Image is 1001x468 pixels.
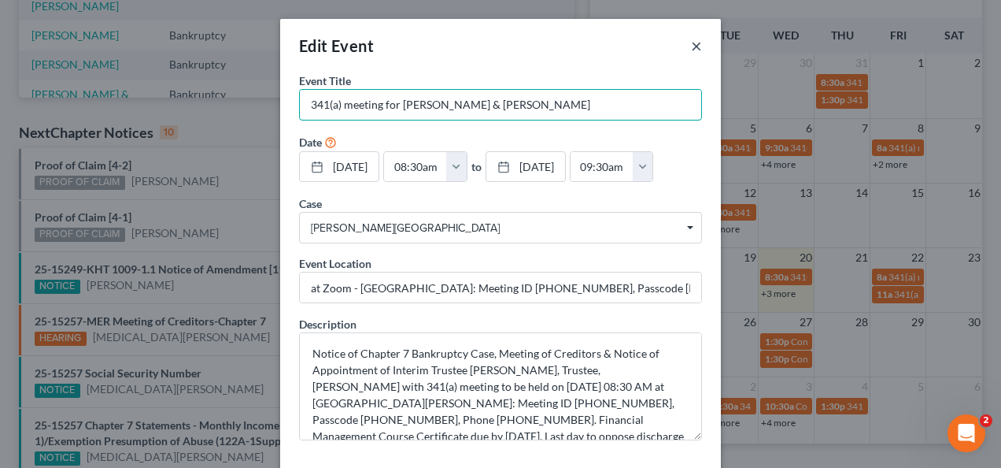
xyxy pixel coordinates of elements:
a: [DATE] [300,152,379,182]
button: × [691,36,702,55]
input: Enter event name... [300,90,701,120]
input: Enter location... [300,273,701,303]
input: -- : -- [384,152,447,182]
input: -- : -- [571,152,633,182]
span: 2 [980,414,992,427]
span: [PERSON_NAME][GEOGRAPHIC_DATA] [311,220,690,236]
span: Select box activate [299,212,702,243]
label: Event Location [299,255,371,272]
label: to [471,158,482,175]
iframe: Intercom live chat [947,414,985,452]
a: [DATE] [486,152,565,182]
span: Event Title [299,74,351,87]
span: Edit Event [299,36,374,55]
label: Date [299,134,322,150]
label: Case [299,195,322,212]
label: Description [299,316,356,332]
